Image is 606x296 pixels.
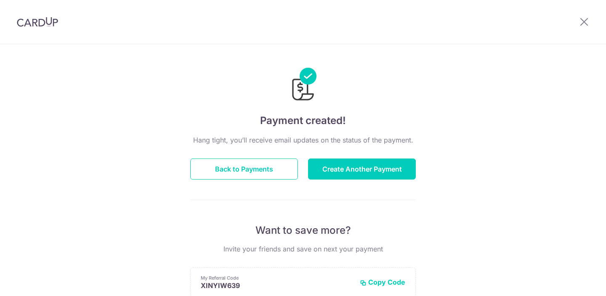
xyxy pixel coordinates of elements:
button: Create Another Payment [308,159,416,180]
p: My Referral Code [201,275,353,281]
button: Back to Payments [190,159,298,180]
img: Payments [290,68,316,103]
p: Hang tight, you’ll receive email updates on the status of the payment. [190,135,416,145]
p: XINYIW639 [201,281,353,290]
h4: Payment created! [190,113,416,128]
p: Want to save more? [190,224,416,237]
button: Copy Code [360,278,405,286]
p: Invite your friends and save on next your payment [190,244,416,254]
img: CardUp [17,17,58,27]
